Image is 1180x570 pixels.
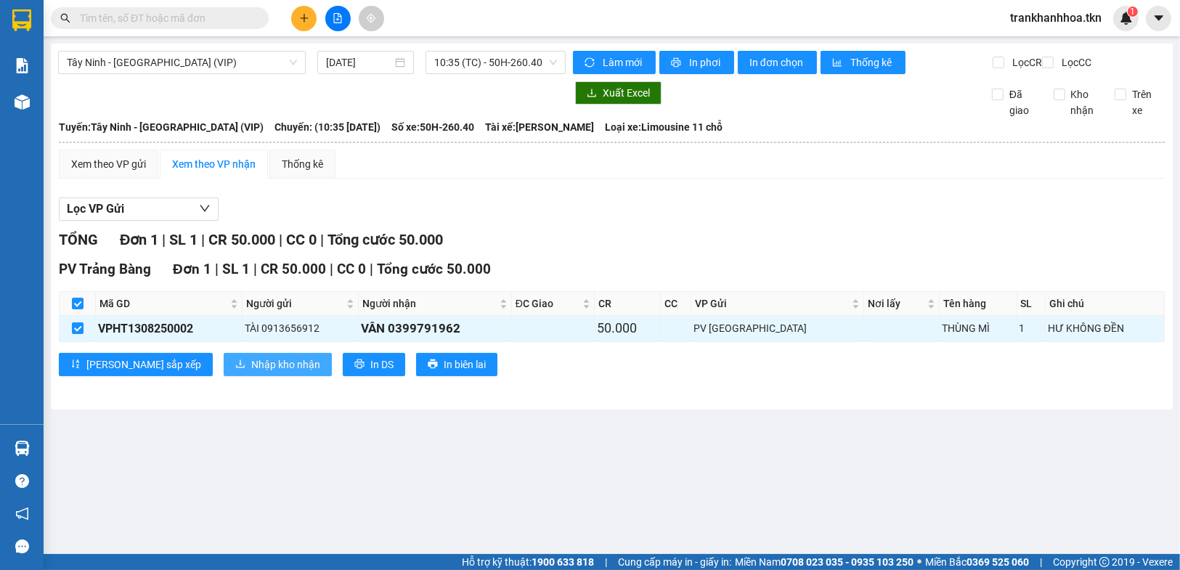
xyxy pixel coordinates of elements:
[18,105,199,129] b: GỬI : PV Trảng Bàng
[735,554,914,570] span: Miền Nam
[245,320,357,336] div: TÀI 0913656912
[70,359,81,370] span: sort-ascending
[1146,6,1171,31] button: caret-down
[326,54,392,70] input: 13/08/2025
[362,296,496,312] span: Người nhận
[618,554,731,570] span: Cung cấp máy in - giấy in:
[516,296,579,312] span: ĐC Giao
[59,353,213,376] button: sort-ascending[PERSON_NAME] sắp xếp
[605,119,723,135] span: Loại xe: Limousine 11 chỗ
[251,357,320,372] span: Nhập kho nhận
[597,318,658,338] div: 50.000
[942,320,1014,336] div: THÙNG MÌ
[868,296,924,312] span: Nơi lấy
[286,231,317,248] span: CC 0
[15,474,29,488] span: question-circle
[215,261,219,277] span: |
[98,319,240,338] div: VPHT1308250002
[1017,292,1046,316] th: SL
[1004,86,1043,118] span: Đã giao
[67,52,297,73] span: Tây Ninh - Sài Gòn (VIP)
[917,559,921,565] span: ⚪️
[1065,86,1104,118] span: Kho nhận
[222,261,250,277] span: SL 1
[136,54,607,72] li: Hotline: 1900 8153
[416,353,497,376] button: printerIn biên lai
[1040,554,1042,570] span: |
[532,556,594,568] strong: 1900 633 818
[359,6,384,31] button: aim
[71,156,146,172] div: Xem theo VP gửi
[120,231,158,248] span: Đơn 1
[671,57,683,69] span: printer
[15,441,30,456] img: warehouse-icon
[998,9,1113,27] span: trankhanhhoa.tkn
[15,58,30,73] img: solution-icon
[1020,320,1043,336] div: 1
[279,231,282,248] span: |
[60,13,70,23] span: search
[325,6,351,31] button: file-add
[208,231,275,248] span: CR 50.000
[821,51,906,74] button: bar-chartThống kê
[689,54,723,70] span: In phơi
[354,359,365,370] span: printer
[261,261,326,277] span: CR 50.000
[1006,54,1044,70] span: Lọc CR
[274,119,381,135] span: Chuyến: (10:35 [DATE])
[59,121,264,133] b: Tuyến: Tây Ninh - [GEOGRAPHIC_DATA] (VIP)
[330,261,333,277] span: |
[738,51,817,74] button: In đơn chọn
[235,359,245,370] span: download
[428,359,438,370] span: printer
[18,18,91,91] img: logo.jpg
[695,296,849,312] span: VP Gửi
[99,296,227,312] span: Mã GD
[605,554,607,570] span: |
[12,9,31,31] img: logo-vxr
[693,320,861,336] div: PV [GEOGRAPHIC_DATA]
[136,36,607,54] li: [STREET_ADDRESS][PERSON_NAME]. [GEOGRAPHIC_DATA], Tỉnh [GEOGRAPHIC_DATA]
[603,85,650,101] span: Xuất Excel
[59,198,219,221] button: Lọc VP Gửi
[462,554,594,570] span: Hỗ trợ kỹ thuật:
[377,261,491,277] span: Tổng cước 50.000
[595,292,661,316] th: CR
[832,57,845,69] span: bar-chart
[444,357,486,372] span: In biên lai
[96,316,243,341] td: VPHT1308250002
[15,94,30,110] img: warehouse-icon
[370,261,373,277] span: |
[15,540,29,553] span: message
[173,261,211,277] span: Đơn 1
[691,316,864,341] td: PV Hòa Thành
[391,119,474,135] span: Số xe: 50H-260.40
[343,353,405,376] button: printerIn DS
[291,6,317,31] button: plus
[59,261,151,277] span: PV Trảng Bàng
[661,292,691,316] th: CC
[327,231,443,248] span: Tổng cước 50.000
[67,200,124,218] span: Lọc VP Gửi
[333,13,343,23] span: file-add
[1152,12,1165,25] span: caret-down
[162,231,166,248] span: |
[80,10,251,26] input: Tìm tên, số ĐT hoặc mã đơn
[224,353,332,376] button: downloadNhập kho nhận
[749,54,805,70] span: In đơn chọn
[967,556,1029,568] strong: 0369 525 060
[282,156,323,172] div: Thống kê
[172,156,256,172] div: Xem theo VP nhận
[370,357,394,372] span: In DS
[1120,12,1133,25] img: icon-new-feature
[659,51,734,74] button: printerIn phơi
[925,554,1029,570] span: Miền Bắc
[573,51,656,74] button: syncLàm mới
[201,231,205,248] span: |
[59,231,98,248] span: TỔNG
[1099,557,1110,567] span: copyright
[1128,7,1138,17] sup: 1
[366,13,376,23] span: aim
[1046,292,1165,316] th: Ghi chú
[1130,7,1135,17] span: 1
